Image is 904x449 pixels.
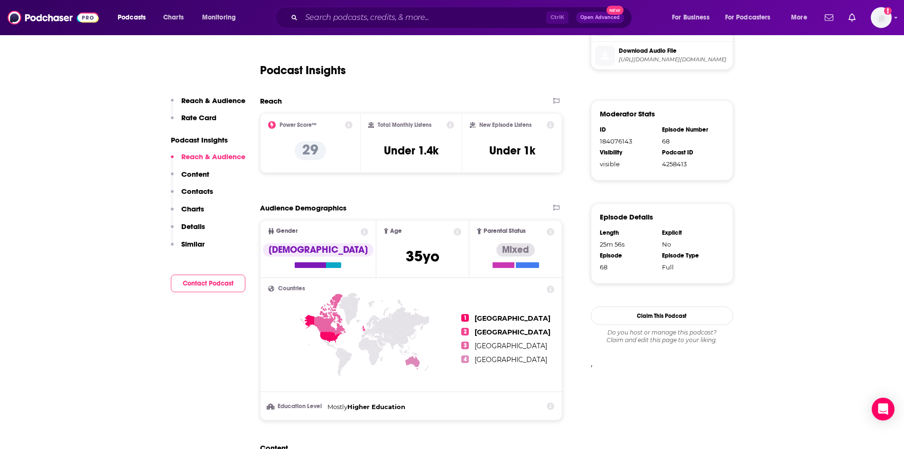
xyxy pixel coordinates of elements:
[181,204,204,213] p: Charts
[475,342,547,350] span: [GEOGRAPHIC_DATA]
[171,170,209,187] button: Content
[600,160,656,168] div: visible
[406,247,439,266] span: 35 yo
[295,141,326,160] p: 29
[871,7,892,28] img: User Profile
[284,7,641,29] div: Search podcasts, credits, & more...
[784,10,819,25] button: open menu
[171,204,204,222] button: Charts
[475,328,550,336] span: [GEOGRAPHIC_DATA]
[111,10,158,25] button: open menu
[672,11,709,24] span: For Business
[576,12,624,23] button: Open AdvancedNew
[171,113,216,131] button: Rate Card
[181,239,205,248] p: Similar
[845,10,859,26] a: Show notifications dropdown
[484,228,526,234] span: Parental Status
[489,143,535,158] h3: Under 1k
[662,263,718,271] div: Full
[662,126,718,134] div: Episode Number
[196,10,248,25] button: open menu
[662,160,718,168] div: 4258413
[619,56,729,63] span: https://anchor.fm/s/d2ccdf08/podcast/play/75146127/https%3A%2F%2Fd3ctxlq1ktw2nl.cloudfront.net%2F...
[580,15,620,20] span: Open Advanced
[171,187,213,204] button: Contacts
[600,149,656,156] div: Visibility
[496,243,535,257] div: Mixed
[665,10,721,25] button: open menu
[171,135,245,144] p: Podcast Insights
[171,222,205,239] button: Details
[600,137,656,145] div: 184076143
[591,329,733,344] div: Claim and edit this page to your liking.
[260,63,346,77] h2: Podcast Insights
[884,7,892,15] svg: Add a profile image
[347,403,405,411] span: Higher Education
[378,122,431,128] h2: Total Monthly Listens
[461,355,469,363] span: 4
[725,11,771,24] span: For Podcasters
[719,10,784,25] button: open menu
[171,96,245,114] button: Reach & Audience
[791,11,807,24] span: More
[600,109,655,118] h3: Moderator Stats
[591,329,733,336] span: Do you host or manage this podcast?
[8,9,99,27] img: Podchaser - Follow, Share and Rate Podcasts
[118,11,146,24] span: Podcasts
[181,170,209,179] p: Content
[600,240,656,248] div: 25m 56s
[171,152,245,170] button: Reach & Audience
[327,403,347,411] span: Mostly
[260,96,282,105] h2: Reach
[871,7,892,28] button: Show profile menu
[171,239,205,257] button: Similar
[181,222,205,231] p: Details
[475,355,547,364] span: [GEOGRAPHIC_DATA]
[276,228,298,234] span: Gender
[278,286,305,292] span: Countries
[479,122,531,128] h2: New Episode Listens
[181,96,245,105] p: Reach & Audience
[546,11,568,24] span: Ctrl K
[461,328,469,335] span: 2
[202,11,236,24] span: Monitoring
[157,10,189,25] a: Charts
[619,47,729,55] span: Download Audio File
[390,228,402,234] span: Age
[662,240,718,248] div: No
[821,10,837,26] a: Show notifications dropdown
[871,7,892,28] span: Logged in as BerkMarc
[662,149,718,156] div: Podcast ID
[163,11,184,24] span: Charts
[181,113,216,122] p: Rate Card
[268,403,324,410] h3: Education Level
[260,203,346,212] h2: Audience Demographics
[461,342,469,349] span: 3
[461,314,469,322] span: 1
[600,263,656,271] div: 68
[600,252,656,259] div: Episode
[662,137,718,145] div: 68
[171,275,245,292] button: Contact Podcast
[384,143,438,158] h3: Under 1.4k
[600,126,656,134] div: ID
[662,252,718,259] div: Episode Type
[872,398,895,420] div: Open Intercom Messenger
[606,6,624,15] span: New
[181,152,245,161] p: Reach & Audience
[475,314,550,323] span: [GEOGRAPHIC_DATA]
[591,306,733,325] button: Claim This Podcast
[600,212,653,221] h3: Episode Details
[263,243,373,257] div: [DEMOGRAPHIC_DATA]
[600,229,656,237] div: Length
[301,10,546,25] input: Search podcasts, credits, & more...
[280,122,317,128] h2: Power Score™
[662,229,718,237] div: Explicit
[181,187,213,196] p: Contacts
[595,46,729,66] a: Download Audio File[URL][DOMAIN_NAME][DOMAIN_NAME]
